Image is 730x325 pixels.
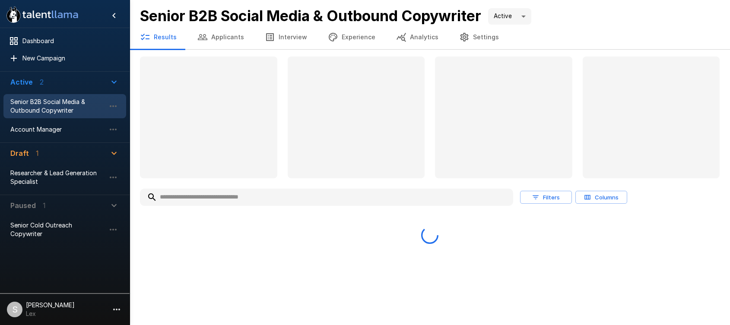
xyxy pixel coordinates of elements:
button: Experience [317,25,386,49]
b: Senior B2B Social Media & Outbound Copywriter [140,7,481,25]
button: Filters [520,191,572,204]
button: Results [130,25,187,49]
button: Interview [254,25,317,49]
div: Active [488,8,531,25]
button: Settings [449,25,509,49]
button: Applicants [187,25,254,49]
button: Columns [575,191,627,204]
button: Analytics [386,25,449,49]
